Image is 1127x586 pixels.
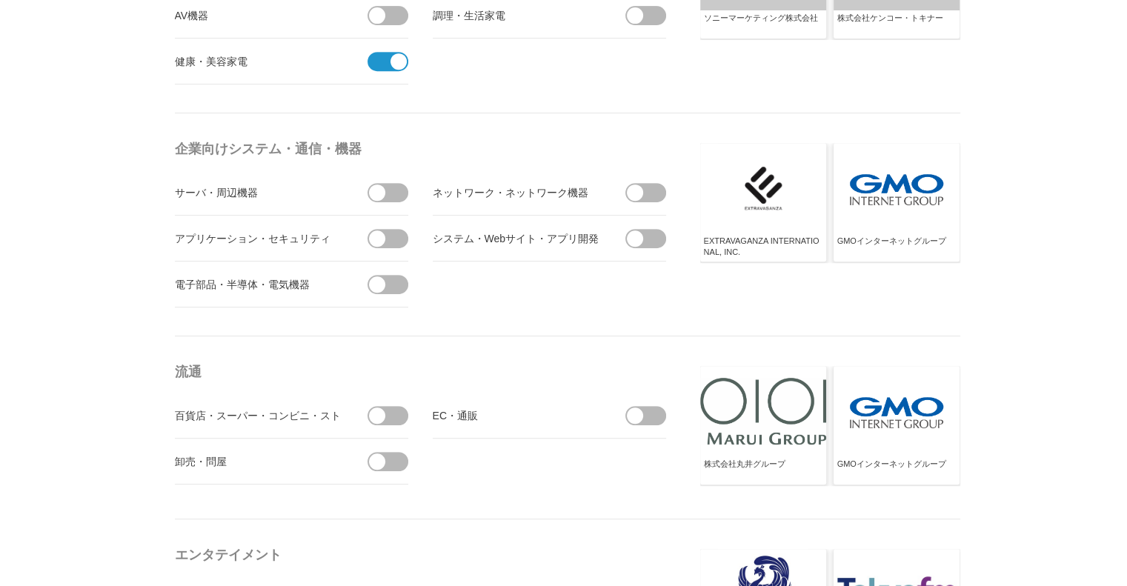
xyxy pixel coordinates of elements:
[175,542,671,568] h4: エンタテイメント
[175,183,342,202] div: サーバ・周辺機器
[433,6,599,24] div: 調理・生活家電
[175,359,671,385] h4: 流通
[175,136,671,162] h4: 企業向けシステム・通信・機器
[175,406,342,424] div: 百貨店・スーパー・コンビニ・ストア
[433,406,599,424] div: EC・通販
[175,52,342,70] div: 健康・美容家電
[704,236,822,259] div: EXTRAVAGANZA INTERNATIONAL, INC.
[837,459,956,482] div: GMOインターネットグループ
[837,236,956,259] div: GMOインターネットグループ
[175,452,342,470] div: 卸売・問屋
[433,229,599,247] div: システム・Webサイト・アプリ開発
[175,275,342,293] div: 電子部品・半導体・電気機器
[704,13,822,36] div: ソニーマーケティング株式会社
[175,229,342,247] div: アプリケーション・セキュリティ
[433,183,599,202] div: ネットワーク・ネットワーク機器
[704,459,822,482] div: 株式会社丸井グループ
[837,13,956,36] div: 株式会社ケンコー・トキナー
[175,6,342,24] div: AV機器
